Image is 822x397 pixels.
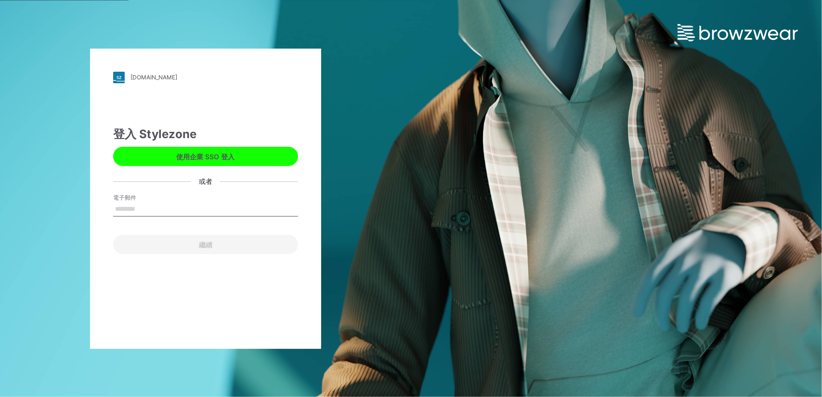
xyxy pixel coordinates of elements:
font: [DOMAIN_NAME] [130,74,177,81]
img: stylezone-logo.562084cfcfab977791bfbf7441f1a819.svg [113,72,125,83]
font: 使用企業 SSO 登入 [176,153,235,161]
font: 登入 Stylezone [113,127,196,141]
font: 或者 [199,178,212,186]
img: browzwear-logo.e42bd6dac1945053ebaf764b6aa21510.svg [678,24,798,41]
button: 使用企業 SSO 登入 [113,147,298,166]
a: [DOMAIN_NAME] [113,72,298,83]
font: 電子郵件 [113,194,136,201]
